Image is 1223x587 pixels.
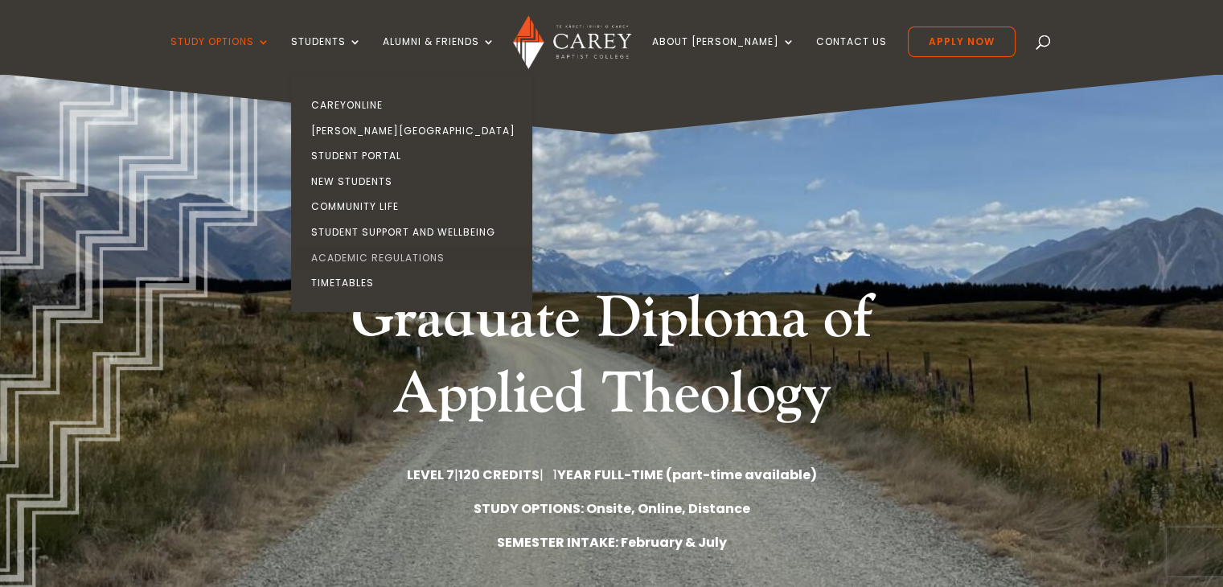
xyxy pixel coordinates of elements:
strong: SEMESTER INTAKE: February & July [497,533,727,552]
strong: LEVEL 7 [407,466,454,484]
img: Carey Baptist College [513,15,631,69]
a: New Students [295,169,536,195]
a: CareyOnline [295,92,536,118]
a: Alumni & Friends [383,36,495,74]
a: [PERSON_NAME][GEOGRAPHIC_DATA] [295,118,536,144]
a: Student Portal [295,143,536,169]
a: Contact Us [816,36,887,74]
a: Study Options [170,36,270,74]
a: Student Support and Wellbeing [295,220,536,245]
a: Community Life [295,194,536,220]
strong: YEAR FULL-TIME (part-time available) [557,466,817,484]
a: Students [291,36,362,74]
h1: Graduate Diploma of Applied Theology [310,281,913,440]
a: About [PERSON_NAME] [652,36,795,74]
strong: STUDY OPTIONS: Onsite, Online, Distance [474,499,750,518]
p: | | 1 [178,464,1046,486]
a: Academic Regulations [295,245,536,271]
strong: 120 CREDITS [458,466,540,484]
a: Apply Now [908,27,1016,57]
a: Timetables [295,270,536,296]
